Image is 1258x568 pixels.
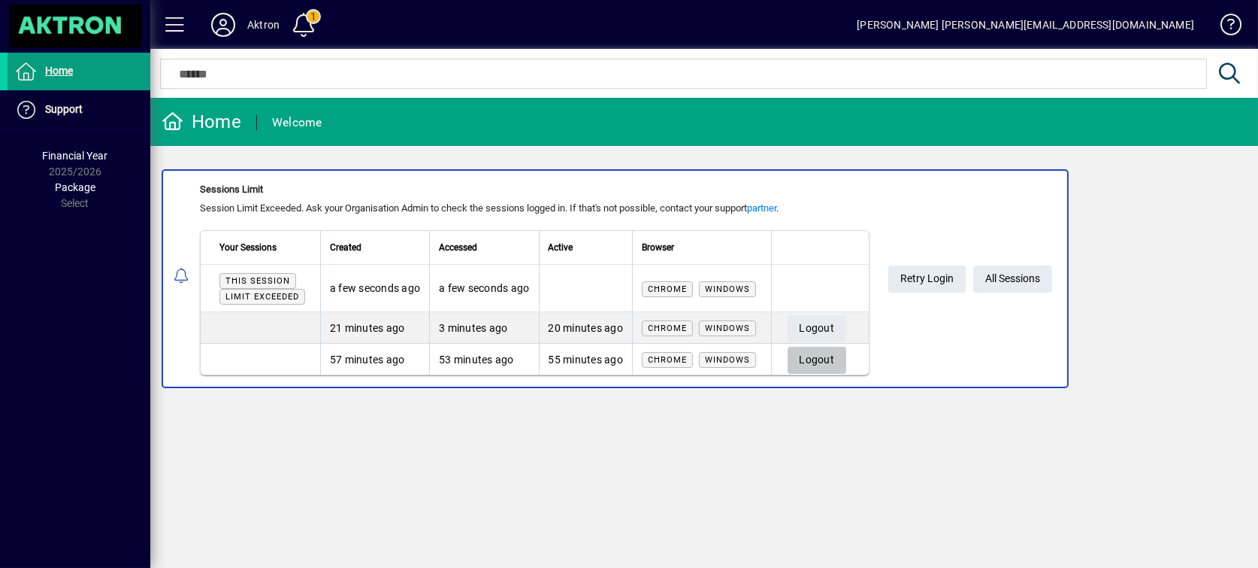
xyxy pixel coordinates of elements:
[857,13,1194,37] div: [PERSON_NAME] [PERSON_NAME][EMAIL_ADDRESS][DOMAIN_NAME]
[747,202,776,214] a: partner
[150,169,1258,388] app-alert-notification-menu-item: Sessions Limit
[55,181,95,193] span: Package
[800,348,835,372] span: Logout
[200,182,869,197] div: Sessions Limit
[648,284,687,294] span: Chrome
[272,111,322,135] div: Welcome
[199,11,247,38] button: Profile
[45,103,83,115] span: Support
[225,276,290,286] span: This session
[549,239,573,256] span: Active
[788,315,847,342] button: Logout
[330,239,361,256] span: Created
[429,344,538,375] td: 53 minutes ago
[705,355,750,365] span: Windows
[43,150,108,162] span: Financial Year
[320,312,429,344] td: 21 minutes ago
[225,292,299,302] span: Limit exceeded
[788,347,847,374] button: Logout
[800,316,835,341] span: Logout
[648,355,687,365] span: Chrome
[8,91,150,129] a: Support
[900,266,954,291] span: Retry Login
[705,323,750,333] span: Windows
[539,312,633,344] td: 20 minutes ago
[539,344,633,375] td: 55 minutes ago
[985,266,1040,291] span: All Sessions
[888,266,966,293] button: Retry Login
[320,265,429,312] td: a few seconds ago
[162,110,241,134] div: Home
[648,323,687,333] span: Chrome
[429,312,538,344] td: 3 minutes ago
[1209,3,1239,52] a: Knowledge Base
[219,239,277,256] span: Your Sessions
[439,239,477,256] span: Accessed
[429,265,538,312] td: a few seconds ago
[320,344,429,375] td: 57 minutes ago
[642,239,674,256] span: Browser
[247,13,280,37] div: Aktron
[200,201,869,216] div: Session Limit Exceeded. Ask your Organisation Admin to check the sessions logged in. If that's no...
[45,65,73,77] span: Home
[973,266,1052,293] a: All Sessions
[705,284,750,294] span: Windows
